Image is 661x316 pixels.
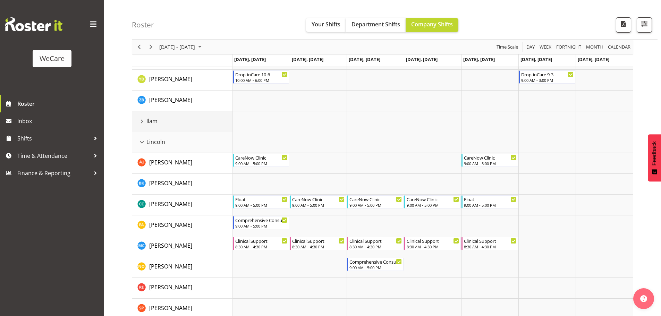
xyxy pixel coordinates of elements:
[132,278,232,299] td: Rachel Els resource
[292,237,345,244] div: Clinical Support
[495,43,519,52] button: Time Scale
[149,158,192,166] a: [PERSON_NAME]
[40,53,65,64] div: WeCare
[149,262,192,271] a: [PERSON_NAME]
[149,200,192,208] a: [PERSON_NAME]
[149,241,192,250] a: [PERSON_NAME]
[616,17,631,33] button: Download a PDF of the roster according to the set date range.
[146,117,158,125] span: Ilam
[349,237,402,244] div: Clinical Support
[235,237,288,244] div: Clinical Support
[145,40,157,54] div: next period
[346,18,406,32] button: Department Shifts
[233,70,289,84] div: Yvonne Denny"s event - Drop-inCare 10-6 Begin From Monday, October 13, 2025 at 10:00:00 AM GMT+13...
[463,56,495,62] span: [DATE], [DATE]
[132,111,232,132] td: Ilam resource
[132,21,154,29] h4: Roster
[235,202,288,208] div: 9:00 AM - 5:00 PM
[526,43,535,52] span: Day
[464,202,516,208] div: 9:00 AM - 5:00 PM
[347,195,404,208] div: Charlotte Courtney"s event - CareNow Clinic Begin From Wednesday, October 15, 2025 at 9:00:00 AM ...
[292,244,345,249] div: 8:30 AM - 4:30 PM
[235,216,288,223] div: Comprehensive Consult
[637,17,652,33] button: Filter Shifts
[149,283,192,291] a: [PERSON_NAME]
[149,179,192,187] a: [PERSON_NAME]
[648,134,661,181] button: Feedback - Show survey
[520,56,552,62] span: [DATE], [DATE]
[149,304,192,312] a: [PERSON_NAME]
[521,71,574,78] div: Drop-inCare 9-3
[578,56,609,62] span: [DATE], [DATE]
[132,174,232,195] td: Brian Ko resource
[404,195,461,208] div: Charlotte Courtney"s event - CareNow Clinic Begin From Thursday, October 16, 2025 at 9:00:00 AM G...
[351,20,400,28] span: Department Shifts
[464,244,516,249] div: 8:30 AM - 4:30 PM
[651,141,658,165] span: Feedback
[347,258,404,271] div: Natasha Ottley"s event - Comprehensive Consult Begin From Wednesday, October 15, 2025 at 9:00:00 ...
[17,99,101,109] span: Roster
[234,56,266,62] span: [DATE], [DATE]
[132,91,232,111] td: Zephy Bennett resource
[640,295,647,302] img: help-xxl-2.png
[133,40,145,54] div: previous period
[407,237,459,244] div: Clinical Support
[149,96,192,104] a: [PERSON_NAME]
[17,168,90,178] span: Finance & Reporting
[349,202,402,208] div: 9:00 AM - 5:00 PM
[525,43,536,52] button: Timeline Day
[347,237,404,250] div: Mary Childs"s event - Clinical Support Begin From Wednesday, October 15, 2025 at 8:30:00 AM GMT+1...
[521,77,574,83] div: 9:00 AM - 3:00 PM
[461,154,518,167] div: Amy Johannsen"s event - CareNow Clinic Begin From Friday, October 17, 2025 at 9:00:00 AM GMT+13:0...
[233,154,289,167] div: Amy Johannsen"s event - CareNow Clinic Begin From Monday, October 13, 2025 at 9:00:00 AM GMT+13:0...
[235,161,288,166] div: 9:00 AM - 5:00 PM
[149,159,192,166] span: [PERSON_NAME]
[585,43,604,52] button: Timeline Month
[235,244,288,249] div: 8:30 AM - 4:30 PM
[132,215,232,236] td: Ena Advincula resource
[292,196,345,203] div: CareNow Clinic
[464,196,516,203] div: Float
[233,195,289,208] div: Charlotte Courtney"s event - Float Begin From Monday, October 13, 2025 at 9:00:00 AM GMT+13:00 En...
[132,70,232,91] td: Yvonne Denny resource
[132,195,232,215] td: Charlotte Courtney resource
[349,196,402,203] div: CareNow Clinic
[404,237,461,250] div: Mary Childs"s event - Clinical Support Begin From Thursday, October 16, 2025 at 8:30:00 AM GMT+13...
[607,43,631,52] span: calendar
[406,18,458,32] button: Company Shifts
[235,196,288,203] div: Float
[539,43,552,52] span: Week
[539,43,553,52] button: Timeline Week
[135,43,144,52] button: Previous
[159,43,196,52] span: [DATE] - [DATE]
[149,242,192,249] span: [PERSON_NAME]
[158,43,205,52] button: October 2025
[349,265,402,270] div: 9:00 AM - 5:00 PM
[17,151,90,161] span: Time & Attendance
[233,237,289,250] div: Mary Childs"s event - Clinical Support Begin From Monday, October 13, 2025 at 8:30:00 AM GMT+13:0...
[607,43,632,52] button: Month
[585,43,604,52] span: Month
[146,138,165,146] span: Lincoln
[132,236,232,257] td: Mary Childs resource
[407,196,459,203] div: CareNow Clinic
[461,195,518,208] div: Charlotte Courtney"s event - Float Begin From Friday, October 17, 2025 at 9:00:00 AM GMT+13:00 En...
[496,43,519,52] span: Time Scale
[149,75,192,83] a: [PERSON_NAME]
[235,71,288,78] div: Drop-inCare 10-6
[407,244,459,249] div: 8:30 AM - 4:30 PM
[149,221,192,229] a: [PERSON_NAME]
[312,20,340,28] span: Your Shifts
[17,116,101,126] span: Inbox
[146,43,156,52] button: Next
[306,18,346,32] button: Your Shifts
[464,161,516,166] div: 9:00 AM - 5:00 PM
[149,263,192,270] span: [PERSON_NAME]
[17,133,90,144] span: Shifts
